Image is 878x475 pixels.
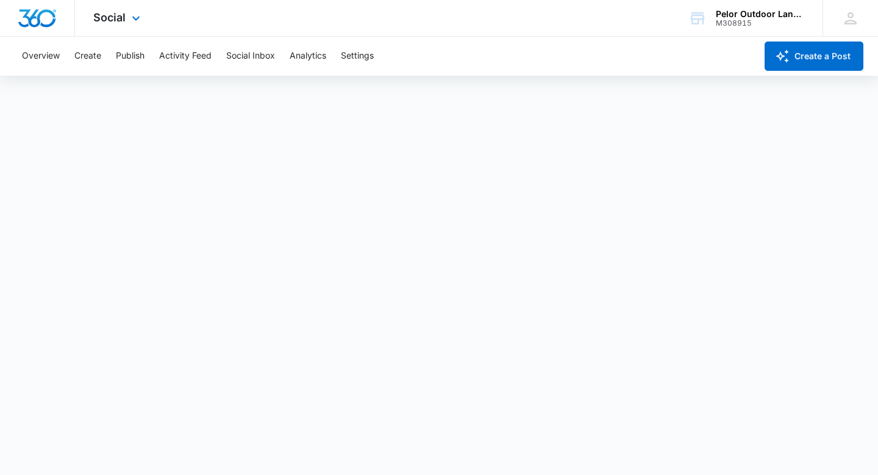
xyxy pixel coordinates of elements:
button: Create a Post [765,42,863,71]
div: account name [716,9,805,19]
button: Analytics [290,37,326,76]
button: Settings [341,37,374,76]
div: account id [716,19,805,27]
button: Overview [22,37,60,76]
button: Publish [116,37,145,76]
button: Activity Feed [159,37,212,76]
button: Social Inbox [226,37,275,76]
span: Social [93,11,126,24]
button: Create [74,37,101,76]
